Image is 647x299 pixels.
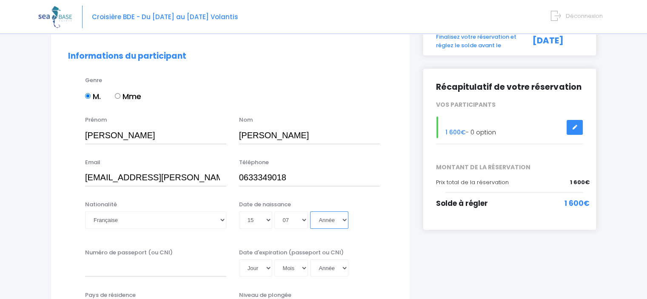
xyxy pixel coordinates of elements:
span: 1 600€ [564,198,590,209]
label: Téléphone [239,158,269,167]
label: Email [85,158,100,167]
span: Prix total de la réservation [436,178,509,186]
span: Croisière BDE - Du [DATE] au [DATE] Volantis [92,12,238,21]
h2: Récapitulatif de votre réservation [436,82,583,92]
div: - 0 option [430,117,590,138]
label: Nationalité [85,200,117,209]
label: Date de naissance [239,200,291,209]
label: Genre [85,76,102,85]
label: Nom [239,116,253,124]
span: Solde à régler [436,198,488,208]
label: Date d'expiration (passeport ou CNI) [239,248,344,257]
label: M. [85,91,101,102]
label: Prénom [85,116,107,124]
span: Déconnexion [566,12,603,20]
span: MONTANT DE LA RÉSERVATION [430,163,590,172]
div: VOS PARTICIPANTS [430,100,590,109]
div: [DATE] [523,33,590,49]
span: 1 600€ [445,128,466,137]
label: Numéro de passeport (ou CNI) [85,248,173,257]
input: M. [85,93,91,99]
input: Mme [115,93,120,99]
h2: Informations du participant [68,51,393,61]
div: Finalisez votre réservation et réglez le solde avant le [430,33,523,49]
label: Mme [115,91,141,102]
span: 1 600€ [570,178,590,187]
